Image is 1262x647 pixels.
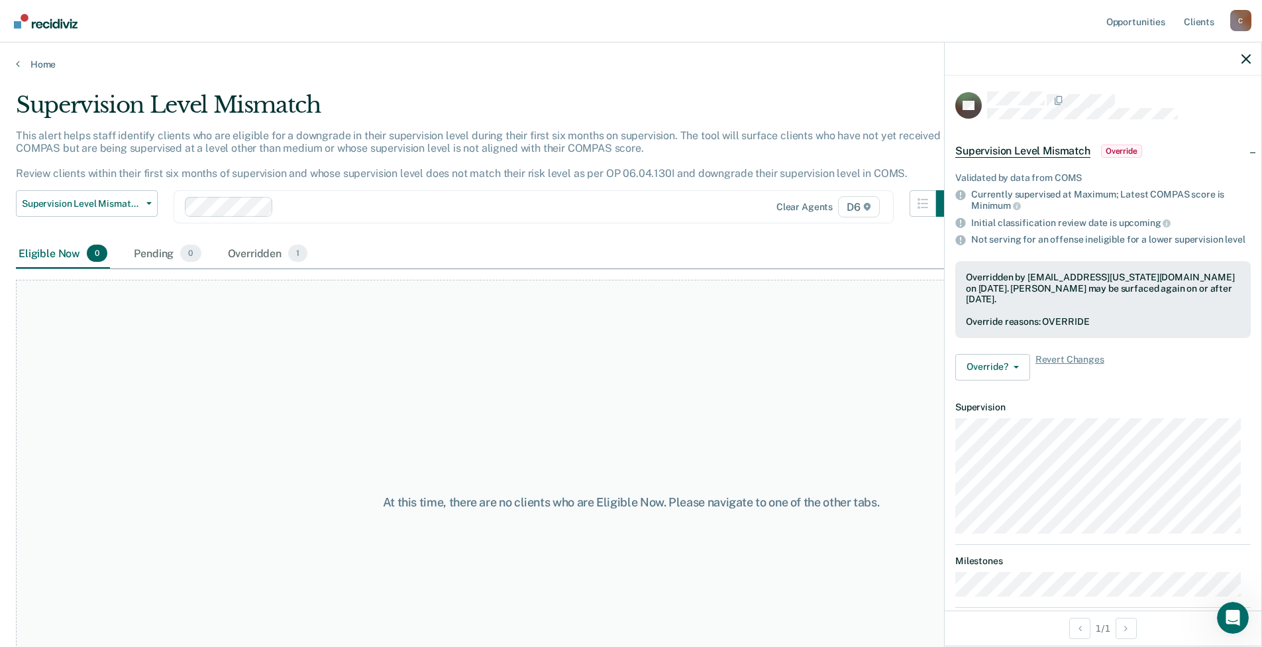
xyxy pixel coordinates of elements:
div: Initial classification review date is [971,217,1251,229]
img: Recidiviz [14,14,78,29]
button: Profile dropdown button [1230,10,1251,31]
span: Override [1101,145,1142,158]
span: Supervision Level Mismatch [955,145,1090,158]
div: Pending [131,239,203,268]
div: Supervision Level Mismatch [16,91,963,129]
div: At this time, there are no clients who are Eligible Now. Please navigate to one of the other tabs. [324,495,939,510]
span: Supervision Level Mismatch [22,198,141,209]
a: Home [16,58,1246,70]
div: Validated by data from COMS [955,172,1251,184]
span: upcoming [1119,217,1171,228]
span: level [1225,234,1245,245]
dt: Supervision [955,402,1251,413]
div: 1 / 1 [945,611,1261,646]
div: Not serving for an offense ineligible for a lower supervision [971,234,1251,245]
div: Clear agents [776,202,833,213]
span: 0 [87,245,107,262]
iframe: Intercom live chat [1217,602,1249,634]
p: This alert helps staff identify clients who are eligible for a downgrade in their supervision lev... [16,129,949,180]
dt: Milestones [955,556,1251,567]
span: Minimum [971,200,1021,211]
button: Previous Opportunity [1069,618,1090,639]
div: Overridden [225,239,311,268]
span: Revert Changes [1035,354,1104,381]
span: 1 [288,245,307,262]
div: Overridden by [EMAIL_ADDRESS][US_STATE][DOMAIN_NAME] on [DATE]. [PERSON_NAME] may be surfaced aga... [966,272,1240,305]
div: Override reasons: OVERRIDE [966,316,1240,327]
span: D6 [838,196,880,217]
div: Currently supervised at Maximum; Latest COMPAS score is [971,189,1251,211]
button: Override? [955,354,1030,381]
button: Next Opportunity [1116,618,1137,639]
div: C [1230,10,1251,31]
div: Supervision Level MismatchOverride [945,130,1261,172]
span: 0 [180,245,201,262]
div: Eligible Now [16,239,110,268]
